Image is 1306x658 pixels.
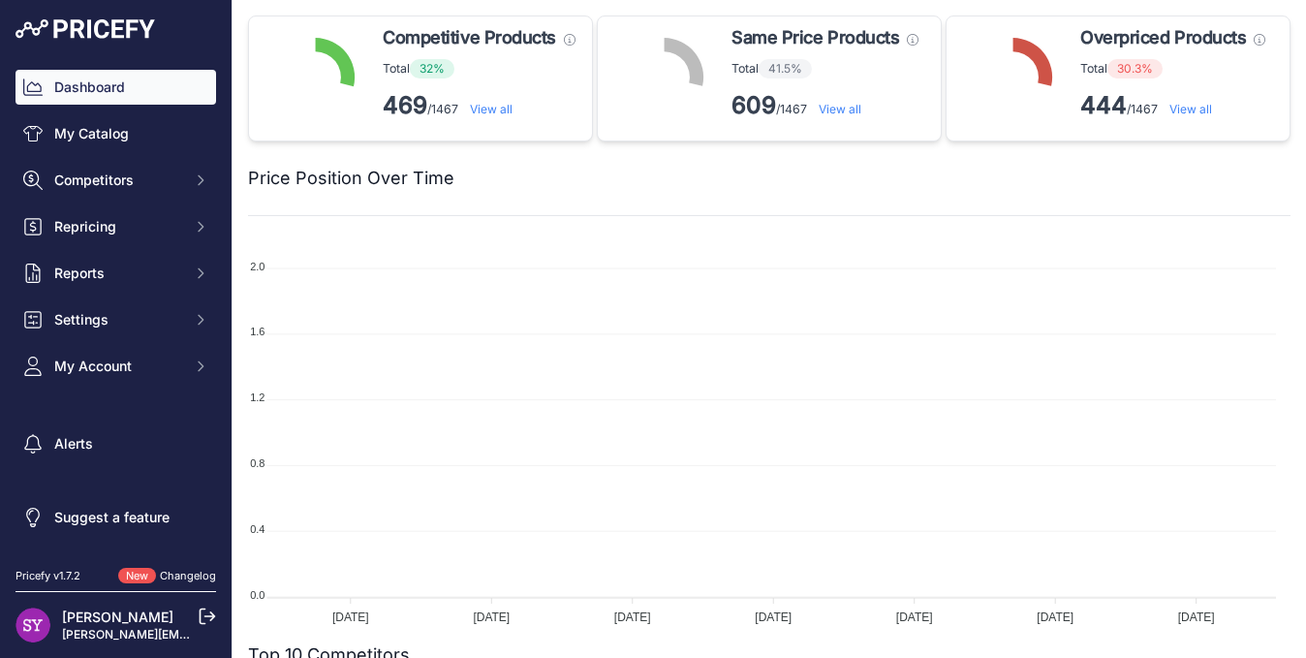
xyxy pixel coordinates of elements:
tspan: 2.0 [250,261,264,272]
button: Repricing [16,209,216,244]
tspan: [DATE] [896,611,933,624]
span: My Account [54,357,181,376]
span: 41.5% [759,59,812,78]
div: Pricefy v1.7.2 [16,568,80,584]
a: View all [470,102,513,116]
span: New [118,568,156,584]
span: Same Price Products [731,24,899,51]
span: Overpriced Products [1080,24,1246,51]
span: 32% [410,59,454,78]
tspan: [DATE] [614,611,651,624]
button: My Account [16,349,216,384]
span: Competitors [54,171,181,190]
p: /1467 [383,90,575,121]
a: View all [1169,102,1212,116]
p: Total [383,59,575,78]
strong: 609 [731,91,776,119]
tspan: [DATE] [1178,611,1215,624]
strong: 444 [1080,91,1127,119]
span: Reports [54,264,181,283]
a: Alerts [16,426,216,461]
a: Changelog [160,569,216,582]
button: Settings [16,302,216,337]
a: Suggest a feature [16,500,216,535]
tspan: [DATE] [755,611,792,624]
span: Settings [54,310,181,329]
span: Repricing [54,217,181,236]
tspan: 0.8 [250,457,264,469]
p: Total [731,59,918,78]
tspan: 1.2 [250,392,264,403]
a: [PERSON_NAME][EMAIL_ADDRESS][PERSON_NAME][DOMAIN_NAME] [62,627,456,642]
tspan: [DATE] [1037,611,1073,624]
p: Total [1080,59,1265,78]
tspan: 0.0 [250,589,264,601]
p: /1467 [1080,90,1265,121]
h2: Price Position Over Time [248,165,454,192]
a: [PERSON_NAME] [62,609,173,625]
strong: 469 [383,91,427,119]
tspan: [DATE] [473,611,510,624]
span: Competitive Products [383,24,556,51]
tspan: 0.4 [250,523,264,535]
a: View all [819,102,861,116]
p: /1467 [731,90,918,121]
nav: Sidebar [16,70,216,545]
tspan: 1.6 [250,326,264,337]
img: Pricefy Logo [16,19,155,39]
tspan: [DATE] [332,611,369,624]
span: 30.3% [1107,59,1163,78]
a: My Catalog [16,116,216,151]
a: Dashboard [16,70,216,105]
button: Competitors [16,163,216,198]
button: Reports [16,256,216,291]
